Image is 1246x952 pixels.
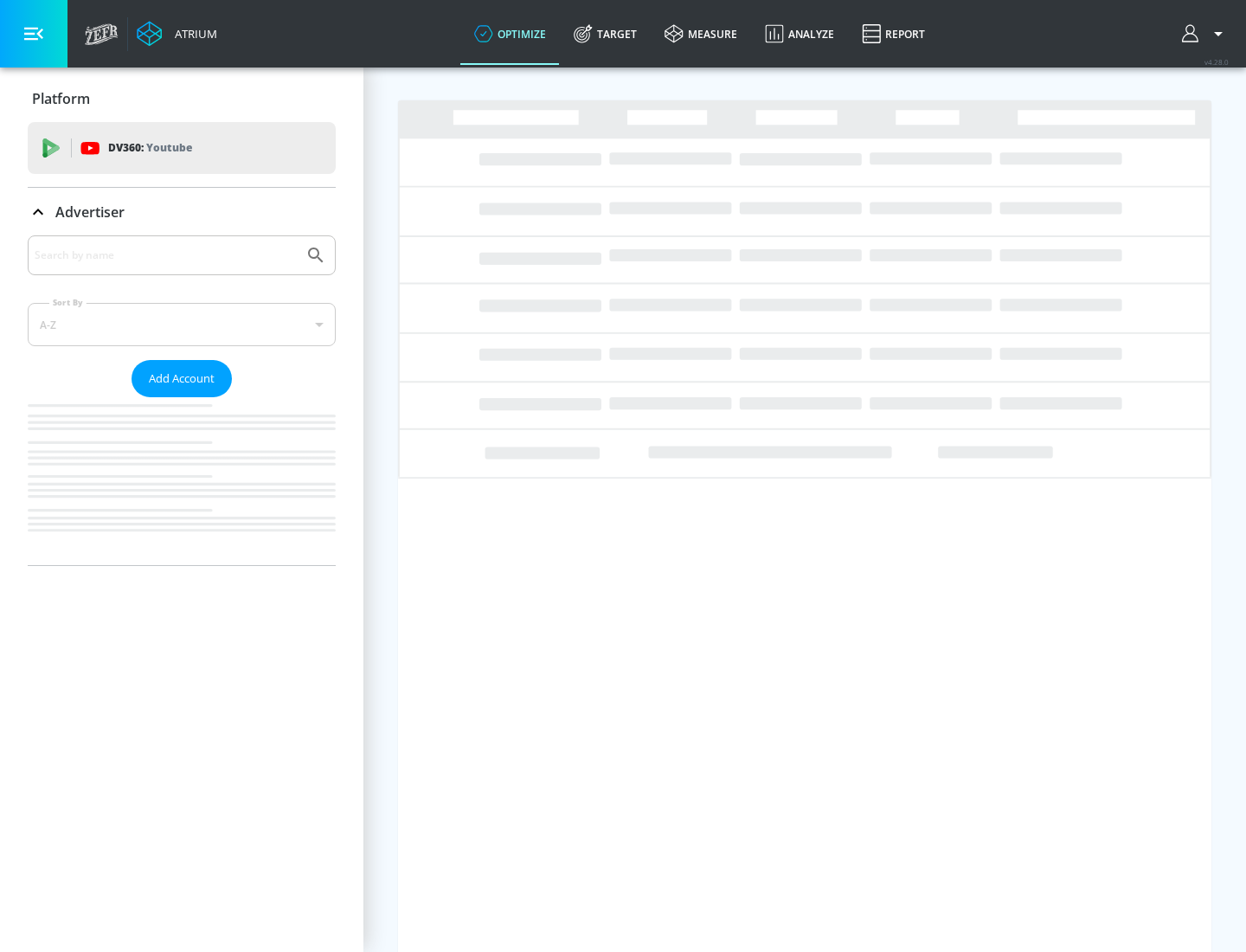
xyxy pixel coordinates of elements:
a: optimize [460,3,560,65]
label: Sort By [49,297,87,308]
a: measure [651,3,751,65]
p: Advertiser [55,203,125,222]
p: Youtube [146,138,192,157]
button: Add Account [132,360,232,397]
input: Search by name [35,244,297,267]
a: Atrium [137,21,217,47]
div: Advertiser [28,235,336,565]
div: Advertiser [28,188,336,236]
span: v 4.28.0 [1204,57,1229,67]
span: Add Account [149,369,215,389]
a: Target [560,3,651,65]
div: Platform [28,74,336,123]
div: A-Z [28,303,336,346]
p: DV360: [108,138,192,158]
div: Atrium [168,26,217,42]
p: Platform [32,89,90,108]
a: Analyze [751,3,848,65]
nav: list of Advertiser [28,397,336,565]
a: Report [848,3,939,65]
div: DV360: Youtube [28,122,336,174]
